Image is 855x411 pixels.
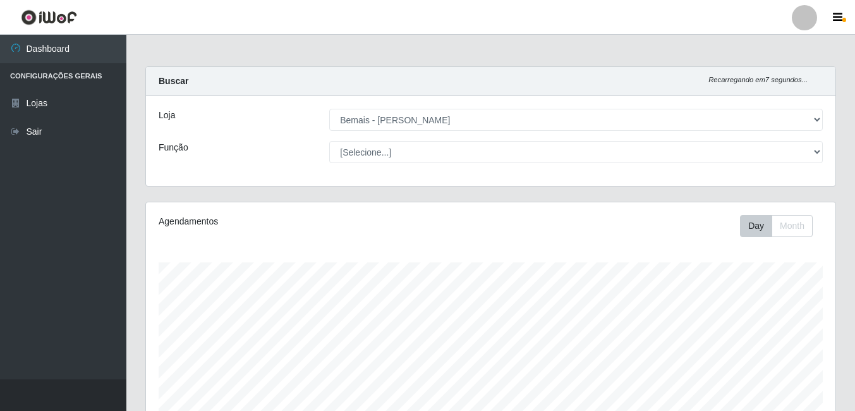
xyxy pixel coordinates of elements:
[159,76,188,86] strong: Buscar
[740,215,813,237] div: First group
[772,215,813,237] button: Month
[159,109,175,122] label: Loja
[740,215,772,237] button: Day
[159,141,188,154] label: Função
[708,76,808,83] i: Recarregando em 7 segundos...
[159,215,424,228] div: Agendamentos
[740,215,823,237] div: Toolbar with button groups
[21,9,77,25] img: CoreUI Logo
